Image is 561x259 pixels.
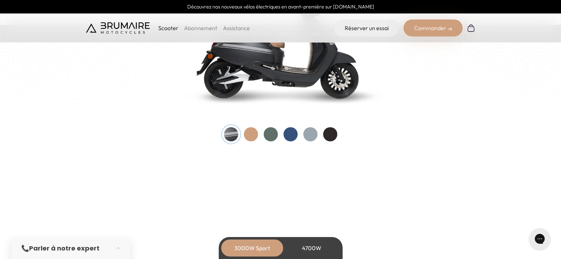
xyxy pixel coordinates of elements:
img: Panier [467,24,475,32]
img: Brumaire Motocycles [86,22,150,34]
div: Commander [403,19,463,36]
a: Assistance [223,24,250,32]
img: right-arrow-2.png [448,27,452,31]
p: Scooter [158,24,178,32]
a: Réserver un essai [334,19,399,36]
div: 4700W [284,240,340,257]
div: 3000W Sport [224,240,281,257]
iframe: Gorgias live chat messenger [526,226,554,252]
a: Abonnement [184,24,217,32]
